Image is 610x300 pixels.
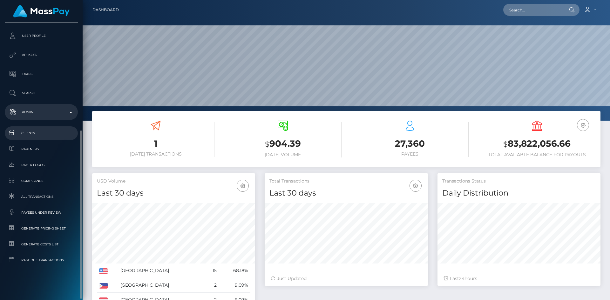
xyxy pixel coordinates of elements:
h3: 27,360 [351,137,469,150]
a: All Transactions [5,190,78,203]
span: Generate Pricing Sheet [7,225,75,232]
td: 68.18% [219,263,251,278]
img: MassPay Logo [13,5,70,17]
h4: Last 30 days [269,188,423,199]
a: Dashboard [92,3,119,17]
a: Partners [5,142,78,156]
td: 9.09% [219,278,251,293]
img: PH.png [99,283,108,289]
img: US.png [99,268,108,274]
p: User Profile [7,31,75,41]
span: 24 [459,276,464,281]
h3: 83,822,056.66 [478,137,596,150]
a: Payees under Review [5,206,78,219]
a: Admin [5,104,78,120]
h3: 904.39 [224,137,342,150]
div: Just Updated [271,275,421,282]
a: Generate Pricing Sheet [5,222,78,235]
h4: Last 30 days [97,188,250,199]
div: Last hours [444,275,594,282]
p: Admin [7,107,75,117]
h6: Total Available Balance for Payouts [478,152,596,157]
span: Payer Logos [7,161,75,169]
span: Payees under Review [7,209,75,216]
a: API Keys [5,47,78,63]
td: [GEOGRAPHIC_DATA] [118,263,205,278]
h5: Total Transactions [269,178,423,184]
span: Partners [7,145,75,153]
span: Compliance [7,177,75,184]
p: Search [7,88,75,98]
a: Search [5,85,78,101]
a: Taxes [5,66,78,82]
h5: USD Volume [97,178,250,184]
a: Payer Logos [5,158,78,172]
p: API Keys [7,50,75,60]
h6: Payees [351,151,469,157]
input: Search... [503,4,563,16]
a: User Profile [5,28,78,44]
small: $ [503,140,508,149]
h5: Transactions Status [442,178,596,184]
a: Generate Costs List [5,237,78,251]
span: Past Due Transactions [7,257,75,264]
td: 2 [205,278,219,293]
h3: 1 [97,137,214,150]
td: 15 [205,263,219,278]
h6: [DATE] Transactions [97,151,214,157]
td: [GEOGRAPHIC_DATA] [118,278,205,293]
p: Taxes [7,69,75,79]
a: Compliance [5,174,78,188]
span: All Transactions [7,193,75,200]
a: Clients [5,126,78,140]
span: Clients [7,130,75,137]
span: Generate Costs List [7,241,75,248]
a: Past Due Transactions [5,253,78,267]
h4: Daily Distribution [442,188,596,199]
h6: [DATE] Volume [224,152,342,157]
small: $ [265,140,269,149]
